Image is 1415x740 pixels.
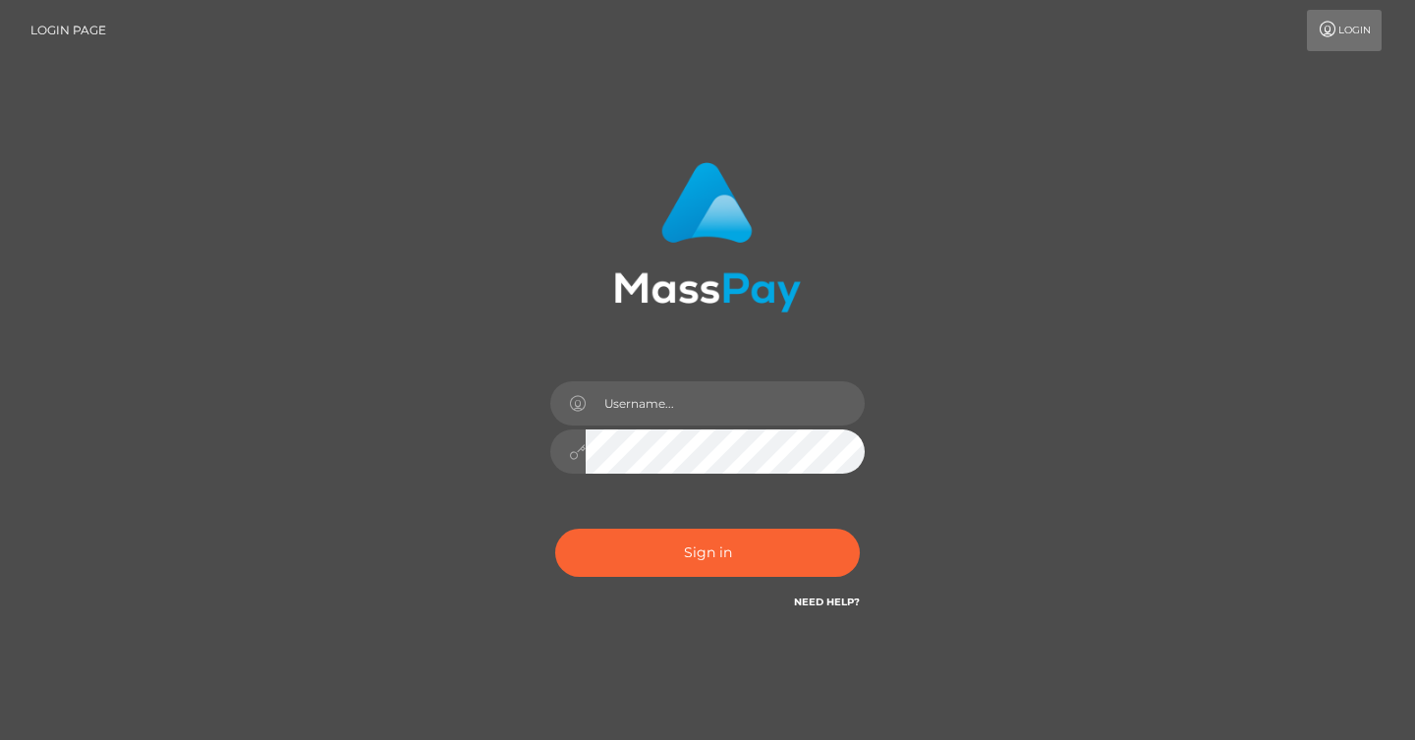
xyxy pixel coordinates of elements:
button: Sign in [555,529,860,577]
input: Username... [586,381,865,426]
a: Need Help? [794,596,860,608]
img: MassPay Login [614,162,801,313]
a: Login Page [30,10,106,51]
a: Login [1307,10,1382,51]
